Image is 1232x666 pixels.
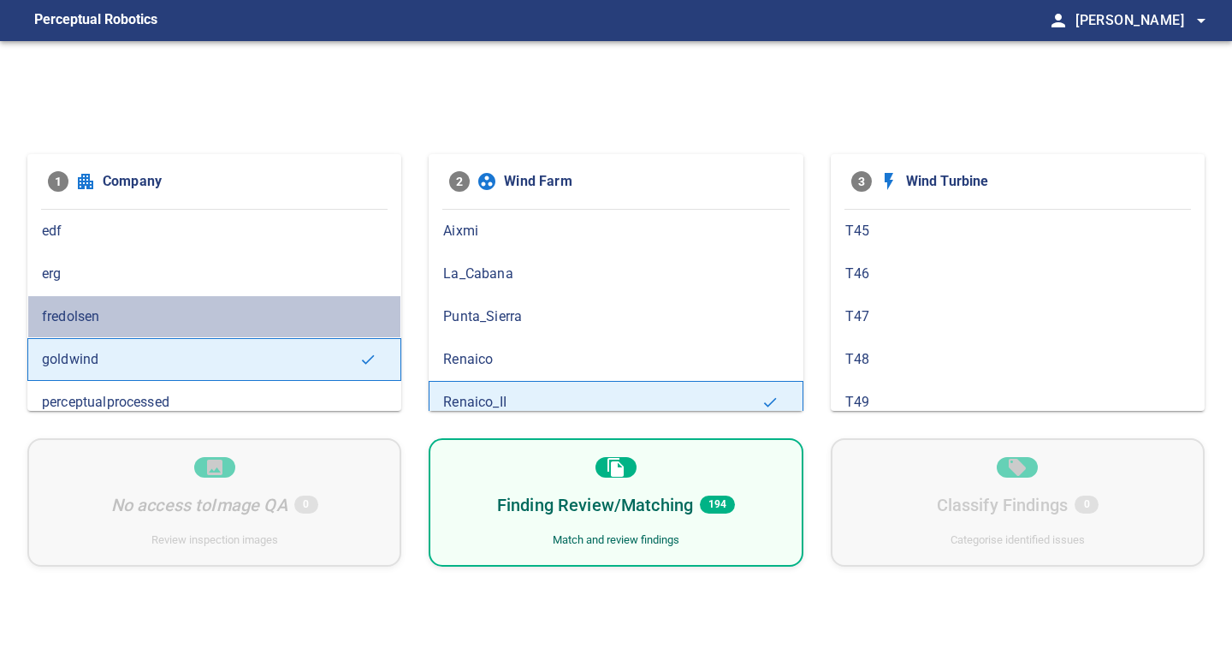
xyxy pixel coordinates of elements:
div: Match and review findings [553,532,679,549]
div: perceptualprocessed [27,381,401,424]
span: goldwind [42,349,359,370]
span: Wind Turbine [906,171,1184,192]
div: Renaico [429,338,803,381]
span: Renaico [443,349,788,370]
span: [PERSON_NAME] [1075,9,1211,33]
div: Renaico_II [429,381,803,424]
figcaption: Perceptual Robotics [34,7,157,34]
span: 1 [48,171,68,192]
span: fredolsen [42,306,387,327]
span: 2 [449,171,470,192]
span: La_Cabana [443,264,788,284]
button: [PERSON_NAME] [1069,3,1211,38]
div: Aixmi [429,210,803,253]
span: Wind Farm [504,171,782,192]
span: person [1048,10,1069,31]
div: La_Cabana [429,253,803,295]
div: T49 [831,381,1205,424]
span: T48 [845,349,1190,370]
span: Punta_Sierra [443,306,788,327]
span: 194 [700,496,735,514]
div: Punta_Sierra [429,295,803,338]
div: goldwind [27,338,401,381]
span: T47 [845,306,1190,327]
span: erg [42,264,387,284]
div: T46 [831,253,1205,295]
span: Renaico_II [443,392,761,413]
span: T49 [845,392,1190,413]
span: arrow_drop_down [1191,10,1211,31]
div: T48 [831,338,1205,381]
span: Aixmi [443,221,788,241]
div: Finding Review/Matching194Match and review findings [429,438,803,567]
h6: Finding Review/Matching [497,491,693,519]
div: fredolsen [27,295,401,338]
span: T45 [845,221,1190,241]
div: edf [27,210,401,253]
div: erg [27,253,401,295]
span: 3 [851,171,872,192]
div: T45 [831,210,1205,253]
div: T47 [831,295,1205,338]
span: Company [103,171,381,192]
span: edf [42,221,387,241]
span: T46 [845,264,1190,284]
span: perceptualprocessed [42,392,387,413]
